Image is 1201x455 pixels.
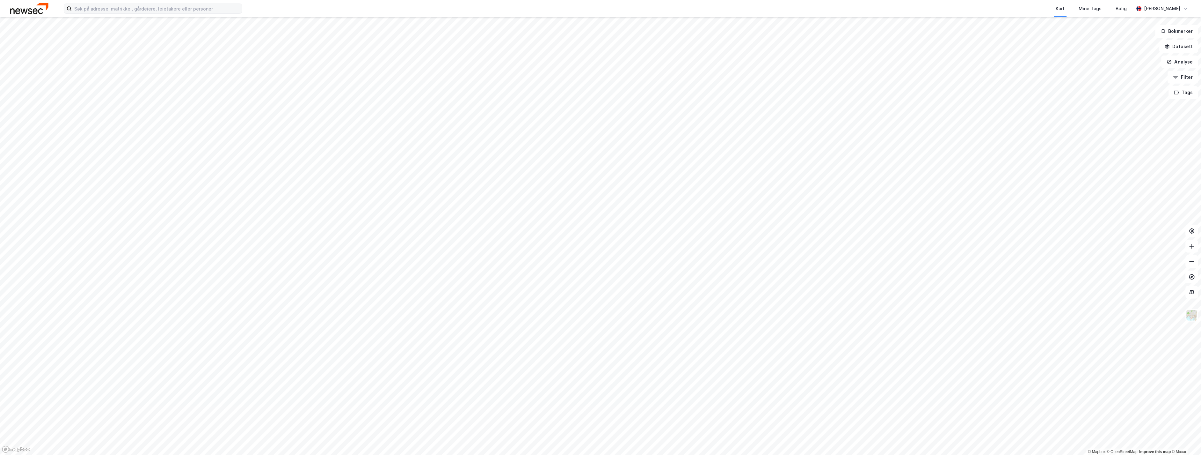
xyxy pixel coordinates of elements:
[1169,424,1201,455] div: Kontrollprogram for chat
[1161,56,1198,68] button: Analyse
[10,3,48,14] img: newsec-logo.f6e21ccffca1b3a03d2d.png
[2,446,30,453] a: Mapbox homepage
[72,4,242,13] input: Søk på adresse, matrikkel, gårdeiere, leietakere eller personer
[1056,5,1065,12] div: Kart
[1169,424,1201,455] iframe: Chat Widget
[1169,86,1198,99] button: Tags
[1107,450,1138,454] a: OpenStreetMap
[1168,71,1198,84] button: Filter
[1144,5,1181,12] div: [PERSON_NAME]
[1139,450,1171,454] a: Improve this map
[1088,450,1106,454] a: Mapbox
[1155,25,1198,38] button: Bokmerker
[1116,5,1127,12] div: Bolig
[1160,40,1198,53] button: Datasett
[1079,5,1102,12] div: Mine Tags
[1186,309,1198,321] img: Z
